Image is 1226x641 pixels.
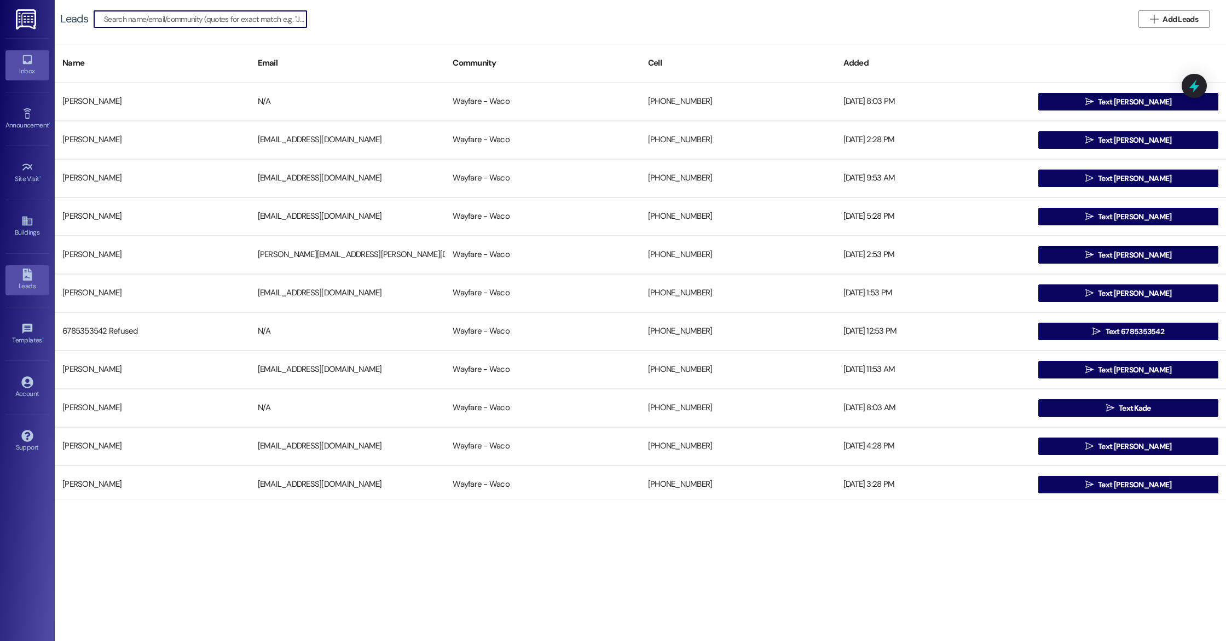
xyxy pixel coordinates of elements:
a: Support [5,427,49,456]
i:  [1085,480,1094,489]
button: Text [PERSON_NAME] [1038,361,1218,378]
div: [PERSON_NAME] [55,474,250,496]
div: [PHONE_NUMBER] [640,282,836,304]
span: Text [PERSON_NAME] [1098,364,1171,376]
div: Wayfare - Waco [445,397,640,419]
div: [PERSON_NAME][EMAIL_ADDRESS][PERSON_NAME][DOMAIN_NAME] [250,244,446,266]
div: N/A [250,320,446,342]
div: [DATE] 8:03 AM [836,397,1031,419]
i:  [1085,250,1094,259]
div: [PHONE_NUMBER] [640,320,836,342]
a: Account [5,373,49,403]
a: Templates • [5,319,49,349]
span: • [49,120,50,127]
i:  [1106,404,1114,412]
div: [EMAIL_ADDRESS][DOMAIN_NAME] [250,435,446,457]
div: [PERSON_NAME] [55,282,250,304]
div: [PHONE_NUMBER] [640,359,836,381]
i:  [1085,136,1094,144]
i:  [1085,289,1094,298]
div: Wayfare - Waco [445,129,640,151]
button: Text 6785353542 [1038,323,1218,340]
div: Cell [640,50,836,77]
div: [PERSON_NAME] [55,91,250,113]
span: Add Leads [1163,14,1198,25]
button: Text Kade [1038,399,1218,417]
span: Text [PERSON_NAME] [1098,173,1171,184]
div: N/A [250,397,446,419]
div: [DATE] 8:03 PM [836,91,1031,113]
div: [DATE] 5:28 PM [836,206,1031,228]
div: [PERSON_NAME] [55,129,250,151]
div: Wayfare - Waco [445,206,640,228]
span: Text [PERSON_NAME] [1098,249,1171,261]
div: [PHONE_NUMBER] [640,129,836,151]
div: [PERSON_NAME] [55,244,250,266]
a: Leads [5,265,49,295]
i:  [1085,174,1094,183]
div: N/A [250,91,446,113]
div: [PHONE_NUMBER] [640,91,836,113]
span: Text [PERSON_NAME] [1098,211,1171,223]
button: Text [PERSON_NAME] [1038,208,1218,225]
button: Add Leads [1138,10,1210,28]
div: 6785353542 Refused [55,320,250,342]
div: [DATE] 1:53 PM [836,282,1031,304]
div: Wayfare - Waco [445,167,640,189]
div: [EMAIL_ADDRESS][DOMAIN_NAME] [250,474,446,496]
div: Leads [60,13,88,25]
div: Wayfare - Waco [445,282,640,304]
div: [EMAIL_ADDRESS][DOMAIN_NAME] [250,167,446,189]
button: Text [PERSON_NAME] [1038,246,1218,264]
span: • [39,173,41,181]
div: [DATE] 3:28 PM [836,474,1031,496]
button: Text [PERSON_NAME] [1038,438,1218,455]
span: • [42,335,44,342]
div: [PHONE_NUMBER] [640,167,836,189]
div: [EMAIL_ADDRESS][DOMAIN_NAME] [250,282,446,304]
div: [PHONE_NUMBER] [640,397,836,419]
a: Site Visit • [5,158,49,188]
i:  [1150,15,1158,24]
button: Text [PERSON_NAME] [1038,284,1218,302]
div: Wayfare - Waco [445,320,640,342]
div: [DATE] 12:53 PM [836,320,1031,342]
div: Wayfare - Waco [445,359,640,381]
div: [DATE] 2:53 PM [836,244,1031,266]
div: [DATE] 9:53 AM [836,167,1031,189]
div: [EMAIL_ADDRESS][DOMAIN_NAME] [250,359,446,381]
div: Wayfare - Waco [445,91,640,113]
button: Text [PERSON_NAME] [1038,93,1218,110]
div: Wayfare - Waco [445,435,640,457]
div: [DATE] 11:53 AM [836,359,1031,381]
div: [PHONE_NUMBER] [640,435,836,457]
div: [PERSON_NAME] [55,206,250,228]
div: [PERSON_NAME] [55,359,250,381]
div: Wayfare - Waco [445,244,640,266]
a: Inbox [5,50,49,80]
input: Search name/email/community (quotes for exact match e.g. "John Smith") [104,11,307,27]
button: Text [PERSON_NAME] [1038,170,1218,187]
img: ResiDesk Logo [16,9,38,30]
span: Text [PERSON_NAME] [1098,96,1171,108]
i:  [1085,97,1094,106]
div: [PERSON_NAME] [55,397,250,419]
div: [DATE] 2:28 PM [836,129,1031,151]
i:  [1092,327,1101,336]
button: Text [PERSON_NAME] [1038,131,1218,149]
div: [PHONE_NUMBER] [640,474,836,496]
div: [EMAIL_ADDRESS][DOMAIN_NAME] [250,206,446,228]
span: Text Kade [1119,403,1151,414]
div: Name [55,50,250,77]
i:  [1085,365,1094,374]
div: [PHONE_NUMBER] [640,244,836,266]
i:  [1085,442,1094,451]
div: [PERSON_NAME] [55,167,250,189]
span: Text 6785353542 [1106,326,1165,337]
span: Text [PERSON_NAME] [1098,441,1171,452]
span: Text [PERSON_NAME] [1098,288,1171,299]
div: [EMAIL_ADDRESS][DOMAIN_NAME] [250,129,446,151]
div: [PHONE_NUMBER] [640,206,836,228]
i:  [1085,212,1094,221]
button: Text [PERSON_NAME] [1038,476,1218,493]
